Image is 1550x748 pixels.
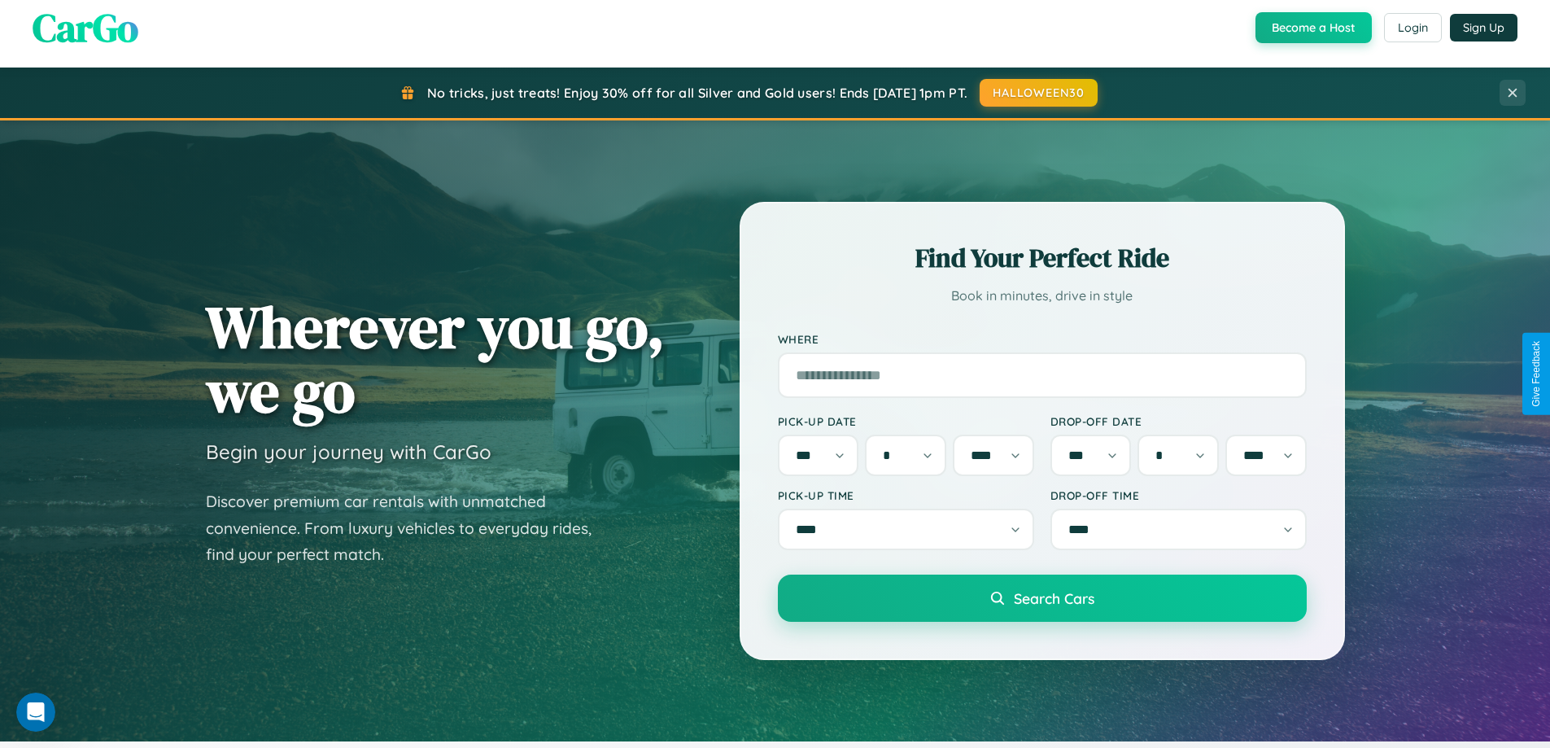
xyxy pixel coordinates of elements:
button: Become a Host [1255,12,1372,43]
span: CarGo [33,1,138,55]
button: Search Cars [778,575,1307,622]
div: Give Feedback [1530,341,1542,407]
button: Sign Up [1450,14,1517,42]
button: HALLOWEEN30 [980,79,1098,107]
span: Search Cars [1014,589,1094,607]
label: Drop-off Date [1050,414,1307,428]
p: Book in minutes, drive in style [778,284,1307,308]
label: Drop-off Time [1050,488,1307,502]
h1: Wherever you go, we go [206,295,665,423]
h3: Begin your journey with CarGo [206,440,491,464]
label: Pick-up Time [778,488,1034,502]
h2: Find Your Perfect Ride [778,240,1307,276]
label: Where [778,332,1307,346]
iframe: Intercom live chat [16,693,55,732]
label: Pick-up Date [778,414,1034,428]
button: Login [1384,13,1442,42]
p: Discover premium car rentals with unmatched convenience. From luxury vehicles to everyday rides, ... [206,488,613,568]
span: No tricks, just treats! Enjoy 30% off for all Silver and Gold users! Ends [DATE] 1pm PT. [427,85,967,101]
